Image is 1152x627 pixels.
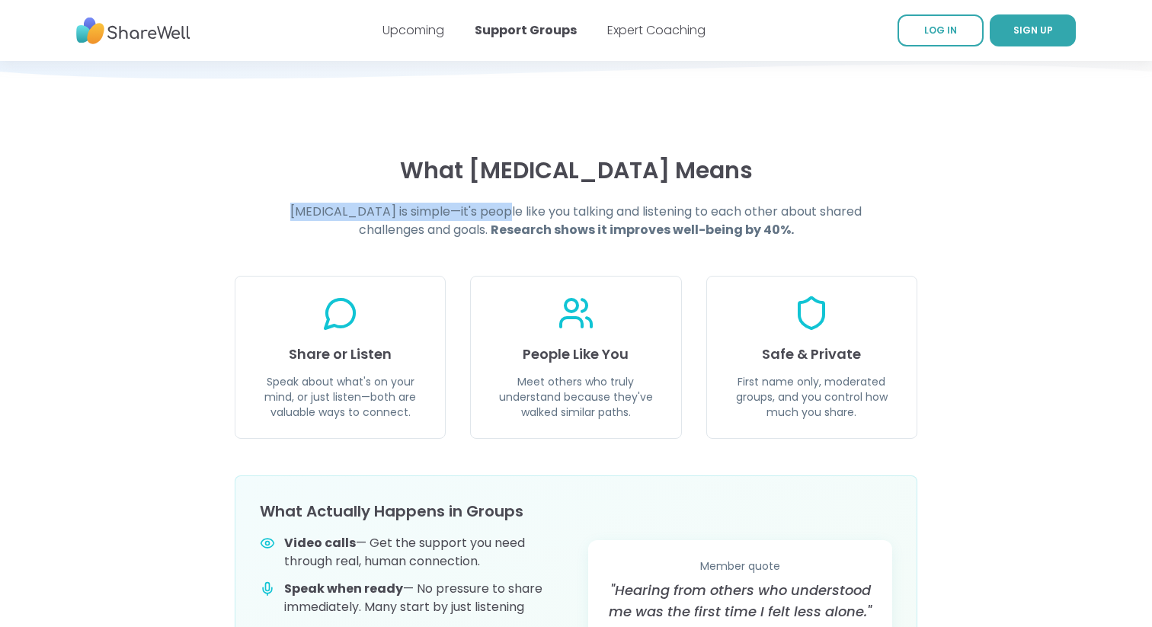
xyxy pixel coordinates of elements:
[924,24,957,37] span: LOG IN
[284,580,564,616] div: — No pressure to share immediately. Many start by just listening
[491,221,794,238] strong: Research shows it improves well-being by 40%.
[475,21,577,39] a: Support Groups
[254,374,427,420] p: Speak about what's on your mind, or just listen—both are valuable ways to connect.
[284,580,403,597] strong: Speak when ready
[990,14,1076,46] a: SIGN UP
[382,21,444,39] a: Upcoming
[284,534,564,571] div: — Get the support you need through real, human connection.
[284,534,356,552] strong: Video calls
[606,580,874,622] blockquote: "Hearing from others who understood me was the first time I felt less alone."
[254,344,427,365] h3: Share or Listen
[283,203,869,239] h4: [MEDICAL_DATA] is simple—it's people like you talking and listening to each other about shared ch...
[606,558,874,574] div: Member quote
[607,21,706,39] a: Expert Coaching
[235,157,917,184] h3: What [MEDICAL_DATA] Means
[898,14,984,46] a: LOG IN
[1013,24,1053,37] span: SIGN UP
[260,501,564,522] h3: What Actually Happens in Groups
[489,344,662,365] h3: People Like You
[725,374,898,420] p: First name only, moderated groups, and you control how much you share.
[489,374,662,420] p: Meet others who truly understand because they've walked similar paths.
[76,10,190,52] img: ShareWell Nav Logo
[725,344,898,365] h3: Safe & Private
